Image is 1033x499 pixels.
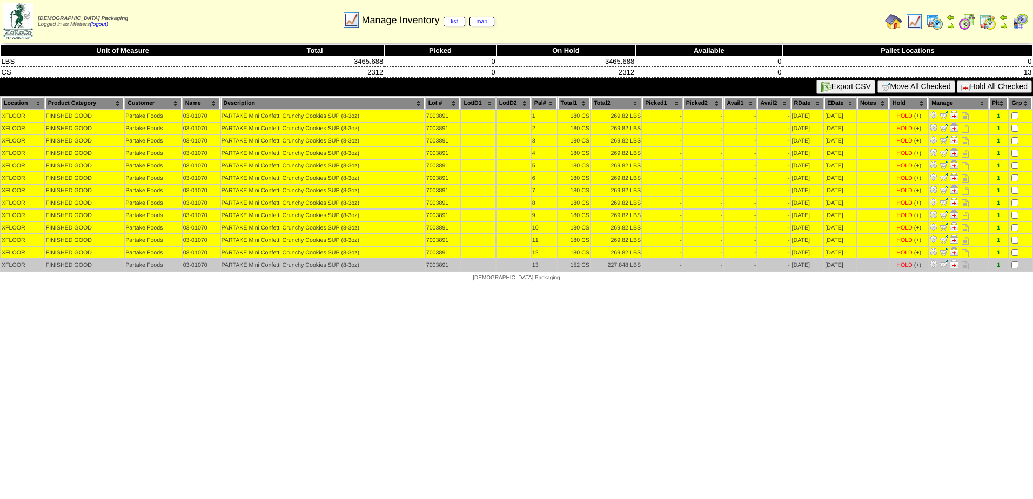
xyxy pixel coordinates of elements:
td: 180 CS [558,222,590,233]
th: RDate [791,97,824,109]
th: Total1 [558,97,590,109]
img: Adjust [929,210,938,219]
img: Manage Hold [950,260,958,268]
span: Manage Inventory [361,15,494,26]
td: FINISHED GOOD [45,123,124,134]
th: Picked2 [683,97,723,109]
th: Picked [384,45,496,56]
td: 03-01070 [183,123,220,134]
td: - [757,172,790,184]
div: 1 [990,175,1008,181]
td: - [642,110,682,122]
td: - [724,147,756,159]
td: [DATE] [791,185,824,196]
img: Manage Hold [950,247,958,256]
td: FINISHED GOOD [45,185,124,196]
td: [DATE] [791,123,824,134]
td: 269.82 LBS [591,123,641,134]
td: LBS [1,56,245,67]
td: XFLOOR [1,222,44,233]
td: - [757,160,790,171]
td: 269.82 LBS [591,110,641,122]
td: [DATE] [791,222,824,233]
span: Logged in as Mfetters [38,16,128,28]
img: Adjust [929,123,938,132]
td: - [683,123,723,134]
td: [DATE] [824,172,856,184]
img: line_graph.gif [905,13,923,30]
td: 10 [532,222,557,233]
td: 7003891 [426,172,460,184]
img: arrowright.gif [1000,22,1008,30]
div: (+) [914,113,921,119]
td: 4 [532,147,557,159]
td: PARTAKE Mini Confetti Crunchy Cookies SUP (8‐3oz) [221,197,425,208]
td: 9 [532,210,557,221]
td: 269.82 LBS [591,172,641,184]
th: Avail2 [757,97,790,109]
img: arrowright.gif [947,22,955,30]
td: 2 [532,123,557,134]
i: Note [962,137,969,145]
td: [DATE] [791,172,824,184]
td: 0 [384,56,496,67]
div: 1 [990,138,1008,144]
td: - [757,185,790,196]
td: FINISHED GOOD [45,234,124,246]
td: 03-01070 [183,147,220,159]
td: 0 [635,56,782,67]
i: Note [962,199,969,207]
td: - [642,185,682,196]
i: Note [962,125,969,133]
th: Description [221,97,425,109]
td: Partake Foods [125,172,181,184]
div: (+) [914,125,921,132]
img: Move [940,235,948,244]
td: [DATE] [791,197,824,208]
a: (logout) [90,22,108,28]
th: Notes [857,97,889,109]
td: - [724,210,756,221]
td: 0 [635,67,782,78]
td: 7003891 [426,210,460,221]
td: 3465.688 [245,56,384,67]
div: HOLD [896,138,913,144]
td: Partake Foods [125,160,181,171]
div: 1 [990,113,1008,119]
img: calendarinout.gif [979,13,996,30]
div: 1 [990,163,1008,169]
img: Move [940,111,948,119]
td: XFLOOR [1,185,44,196]
td: PARTAKE Mini Confetti Crunchy Cookies SUP (8‐3oz) [221,172,425,184]
td: 7 [532,185,557,196]
div: HOLD [896,113,913,119]
img: arrowleft.gif [947,13,955,22]
td: 180 CS [558,185,590,196]
td: - [757,222,790,233]
td: PARTAKE Mini Confetti Crunchy Cookies SUP (8‐3oz) [221,160,425,171]
img: Manage Hold [950,185,958,194]
th: Avail1 [724,97,756,109]
i: Note [962,174,969,183]
td: [DATE] [791,160,824,171]
img: home.gif [885,13,902,30]
td: - [683,197,723,208]
td: Partake Foods [125,185,181,196]
td: [DATE] [824,222,856,233]
img: Adjust [929,235,938,244]
img: Move [940,198,948,206]
td: [DATE] [824,210,856,221]
img: Manage Hold [950,198,958,206]
td: Partake Foods [125,234,181,246]
th: Plt [989,97,1008,109]
td: PARTAKE Mini Confetti Crunchy Cookies SUP (8‐3oz) [221,110,425,122]
button: Hold All Checked [957,80,1032,93]
td: Partake Foods [125,147,181,159]
td: - [683,160,723,171]
td: [DATE] [791,147,824,159]
td: 7003891 [426,123,460,134]
div: HOLD [896,163,913,169]
div: 1 [990,200,1008,206]
i: Note [962,224,969,232]
img: excel.gif [821,82,831,92]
